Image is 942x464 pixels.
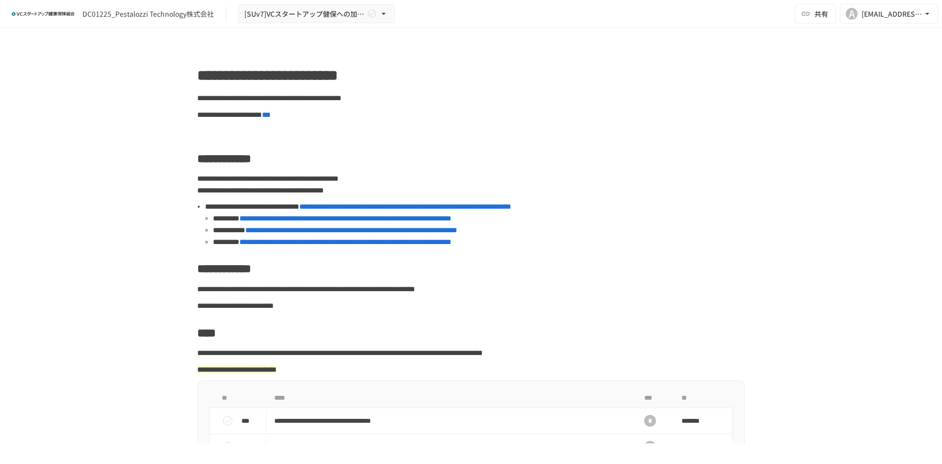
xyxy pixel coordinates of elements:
button: [SUv7]VCスタートアップ健保への加入申請手続き [238,4,395,24]
button: status [218,437,237,457]
div: A [846,8,858,20]
img: ZDfHsVrhrXUoWEWGWYf8C4Fv4dEjYTEDCNvmL73B7ox [12,6,75,22]
button: status [218,411,237,431]
div: DC01225_Pestalozzi Technology株式会社 [82,9,214,19]
span: [SUv7]VCスタートアップ健保への加入申請手続き [244,8,365,20]
button: A[EMAIL_ADDRESS][DOMAIN_NAME] [840,4,938,24]
span: 共有 [814,8,828,19]
button: 共有 [795,4,836,24]
div: [EMAIL_ADDRESS][DOMAIN_NAME] [862,8,922,20]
